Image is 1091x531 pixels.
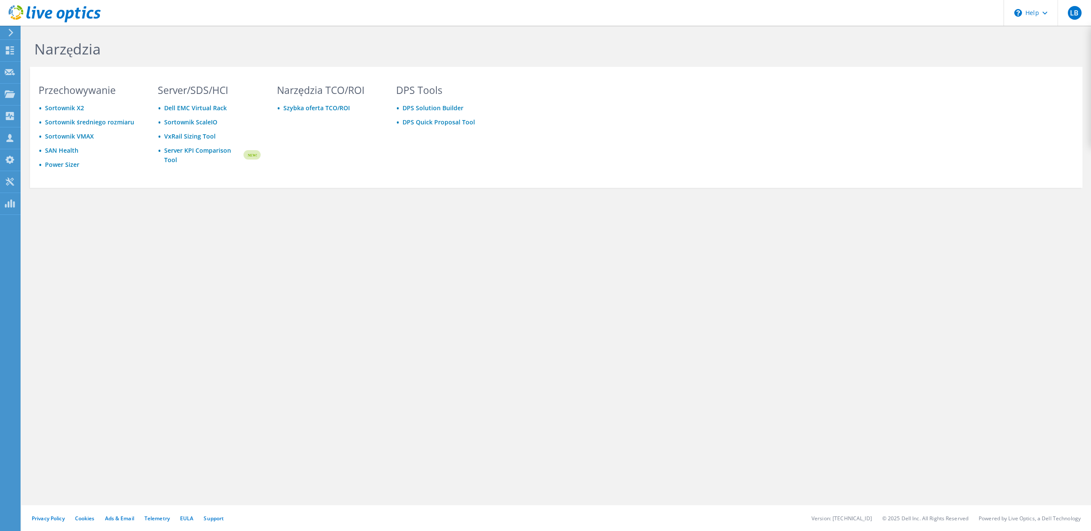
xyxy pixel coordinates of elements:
[1068,6,1082,20] span: LB
[164,104,227,112] a: Dell EMC Virtual Rack
[164,146,242,165] a: Server KPI Comparison Tool
[75,515,95,522] a: Cookies
[45,104,84,112] a: Sortownik X2
[144,515,170,522] a: Telemetry
[45,132,94,140] a: Sortownik VMAX
[204,515,224,522] a: Support
[811,515,872,522] li: Version: [TECHNICAL_ID]
[396,85,499,95] h3: DPS Tools
[403,104,463,112] a: DPS Solution Builder
[164,132,216,140] a: VxRail Sizing Tool
[34,40,613,58] h1: Narzędzia
[45,118,134,126] a: Sortownik średniego rozmiaru
[180,515,193,522] a: EULA
[45,160,79,169] a: Power Sizer
[32,515,65,522] a: Privacy Policy
[882,515,968,522] li: © 2025 Dell Inc. All Rights Reserved
[164,118,217,126] a: Sortownik ScaleIO
[283,104,350,112] a: Szybka oferta TCO/ROI
[39,85,141,95] h3: Przechowywanie
[277,85,380,95] h3: Narzędzia TCO/ROI
[979,515,1081,522] li: Powered by Live Optics, a Dell Technology
[105,515,134,522] a: Ads & Email
[158,85,261,95] h3: Server/SDS/HCI
[403,118,475,126] a: DPS Quick Proposal Tool
[1014,9,1022,17] svg: \n
[45,146,78,154] a: SAN Health
[242,145,261,165] img: new-badge.svg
